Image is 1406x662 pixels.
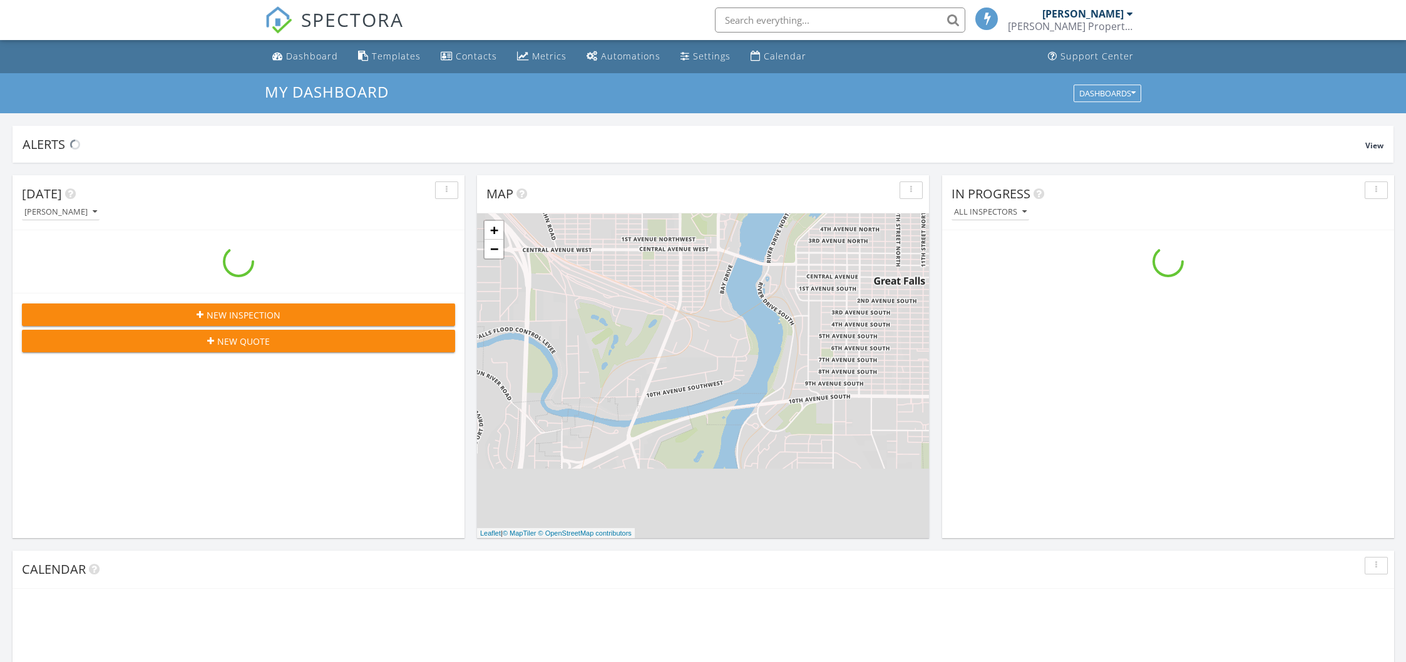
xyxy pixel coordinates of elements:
button: New Inspection [22,303,455,326]
a: Contacts [436,45,502,68]
div: [PERSON_NAME] [24,208,97,216]
span: Map [486,185,513,202]
a: © MapTiler [503,529,536,537]
a: SPECTORA [265,17,404,43]
div: Calendar [764,50,806,62]
img: The Best Home Inspection Software - Spectora [265,6,292,34]
button: Dashboards [1074,84,1141,102]
span: New Quote [217,335,270,348]
span: SPECTORA [301,6,404,33]
div: Automations [601,50,660,62]
div: Contacts [456,50,497,62]
div: Alerts [23,136,1365,153]
div: Support Center [1060,50,1134,62]
a: Metrics [512,45,572,68]
div: Mr. Bronk's Property Inspections [1008,20,1133,33]
span: In Progress [952,185,1030,202]
a: Templates [353,45,426,68]
input: Search everything... [715,8,965,33]
a: Automations (Basic) [582,45,665,68]
span: [DATE] [22,185,62,202]
div: Settings [693,50,731,62]
div: Dashboard [286,50,338,62]
div: | [477,528,635,539]
button: All Inspectors [952,204,1029,221]
div: Metrics [532,50,567,62]
button: New Quote [22,330,455,352]
a: © OpenStreetMap contributors [538,529,632,537]
div: Templates [372,50,421,62]
a: Settings [675,45,736,68]
button: [PERSON_NAME] [22,204,100,221]
a: Dashboard [267,45,343,68]
span: View [1365,140,1383,151]
span: New Inspection [207,308,280,322]
a: Leaflet [480,529,501,537]
a: Zoom out [485,240,503,258]
a: Zoom in [485,221,503,240]
span: My Dashboard [265,81,389,102]
span: Calendar [22,561,86,578]
div: All Inspectors [954,208,1027,216]
a: Support Center [1043,45,1139,68]
div: Dashboards [1079,89,1136,98]
a: Calendar [746,45,811,68]
div: [PERSON_NAME] [1042,8,1124,20]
